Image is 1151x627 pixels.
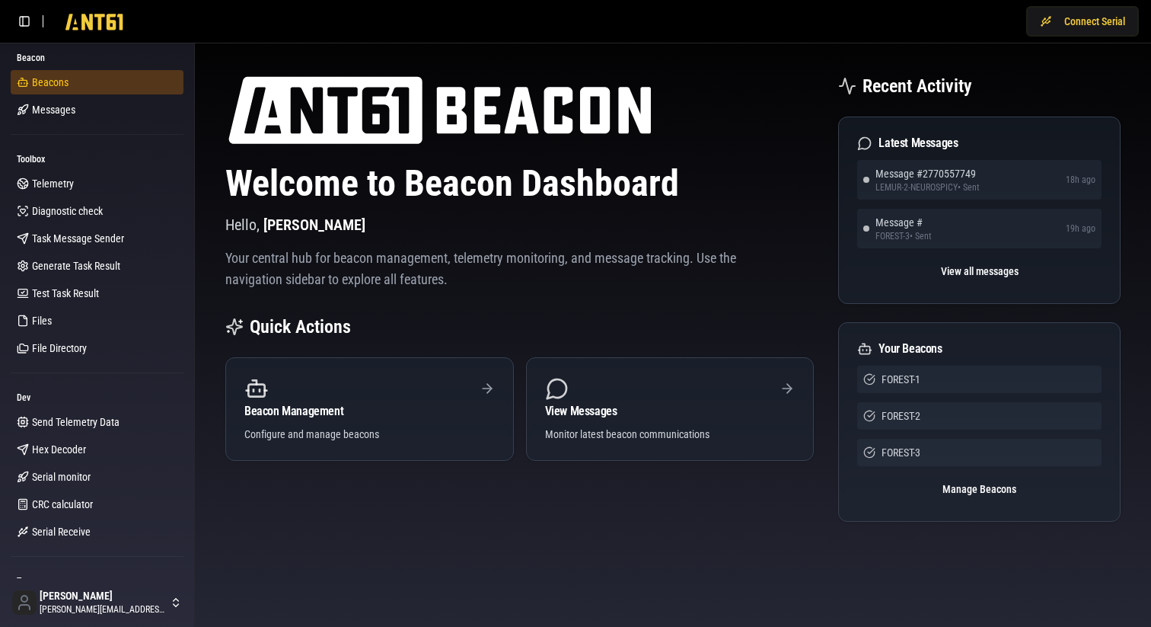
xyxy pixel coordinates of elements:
span: FOREST-2 [882,408,920,424]
span: [PERSON_NAME][EMAIL_ADDRESS][DOMAIN_NAME] [40,603,167,616]
span: Generate Task Result [32,258,120,274]
button: Connect Serial [1026,6,1139,37]
button: Manage Beacons [857,475,1102,503]
a: File Directory [11,336,183,360]
div: Toolbox [11,147,183,171]
img: ANT61 logo [225,74,654,147]
div: Beacon [11,46,183,70]
a: Files [11,309,183,333]
h1: Welcome to Beacon Dashboard [225,165,814,202]
span: FOREST-1 [882,372,920,387]
div: Team [11,569,183,593]
span: Diagnostic check [32,203,103,219]
h2: Quick Actions [250,315,351,339]
span: Task Message Sender [32,231,124,246]
span: [PERSON_NAME] [263,216,365,234]
span: Hex Decoder [32,442,86,457]
span: 19h ago [1066,222,1095,235]
div: Monitor latest beacon communications [545,427,795,442]
div: Beacon Management [244,405,495,417]
span: Send Telemetry Data [32,414,120,430]
div: Configure and manage beacons [244,427,495,442]
h2: Recent Activity [862,74,972,98]
a: Diagnostic check [11,199,183,223]
span: LEMUR-2-NEUROSPICY • Sent [875,181,980,194]
a: Test Task Result [11,281,183,306]
span: Serial Receive [32,524,91,539]
div: Your Beacons [857,341,1102,357]
span: Message # 2770557749 [875,166,980,181]
a: Hex Decoder [11,437,183,462]
span: [PERSON_NAME] [40,590,167,603]
p: Your central hub for beacon management, telemetry monitoring, and message tracking. Use the navig... [225,248,737,290]
span: File Directory [32,341,87,356]
span: CRC calculator [32,497,93,512]
span: 18h ago [1066,174,1095,186]
div: Dev [11,385,183,410]
span: FOREST-3 [882,445,920,460]
a: CRC calculator [11,492,183,517]
button: [PERSON_NAME][PERSON_NAME][EMAIL_ADDRESS][DOMAIN_NAME] [6,584,188,621]
span: Test Task Result [32,286,99,301]
p: Hello, [225,214,814,235]
span: Beacons [32,75,69,90]
span: FOREST-3 • Sent [875,230,932,242]
a: Messages [11,98,183,122]
span: Message # [875,215,932,230]
div: Latest Messages [857,136,1102,151]
a: Task Message Sender [11,226,183,251]
button: View all messages [857,258,1102,285]
span: Telemetry [32,176,74,191]
a: Serial Receive [11,520,183,544]
a: Beacons [11,70,183,94]
a: Send Telemetry Data [11,410,183,434]
span: Serial monitor [32,469,91,485]
a: Serial monitor [11,465,183,489]
span: Messages [32,102,75,117]
a: Telemetry [11,171,183,196]
a: Generate Task Result [11,254,183,278]
span: Files [32,313,52,328]
div: View Messages [545,405,795,417]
